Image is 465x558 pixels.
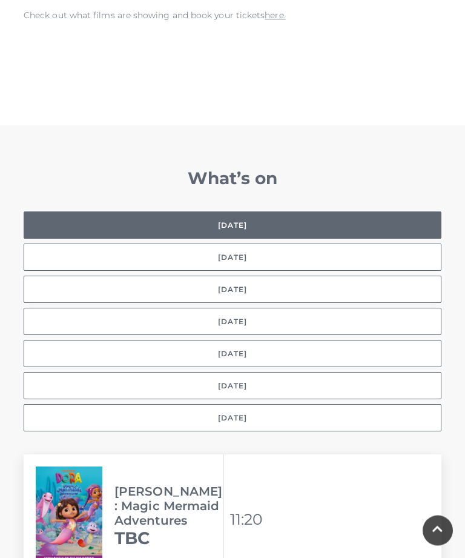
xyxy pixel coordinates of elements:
h2: TBC [114,528,223,549]
li: 11:20 [230,505,272,534]
button: [DATE] [24,308,441,336]
button: [DATE] [24,276,441,304]
button: [DATE] [24,244,441,271]
button: [DATE] [24,405,441,432]
button: [DATE] [24,340,441,368]
a: here. [265,10,285,21]
button: [DATE] [24,373,441,400]
p: Check out what films are showing and book your tickets [24,8,441,23]
button: [DATE] [24,212,441,239]
h3: [PERSON_NAME]: Magic Mermaid Adventures [114,485,223,528]
h2: What’s on [24,168,441,189]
